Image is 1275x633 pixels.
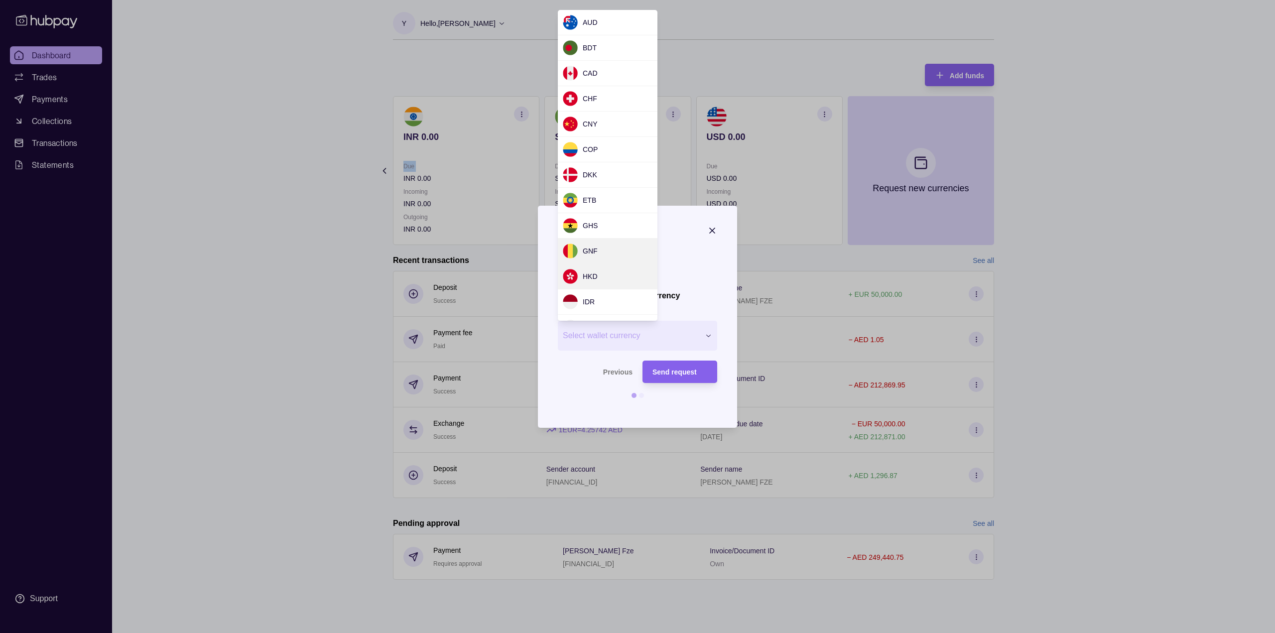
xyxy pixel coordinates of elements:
span: IDR [583,298,595,306]
img: dk [563,167,578,182]
span: ETB [583,196,596,204]
img: au [563,15,578,30]
span: GHS [583,222,598,230]
img: et [563,193,578,208]
span: COP [583,145,598,153]
span: BDT [583,44,597,52]
img: bd [563,40,578,55]
span: HKD [583,272,598,280]
img: hk [563,269,578,284]
span: CAD [583,69,598,77]
span: AUD [583,18,598,26]
img: id [563,294,578,309]
img: gn [563,244,578,258]
img: gh [563,218,578,233]
img: cn [563,117,578,131]
img: jp [563,320,578,335]
span: DKK [583,171,597,179]
span: CNY [583,120,598,128]
span: GNF [583,247,598,255]
span: CHF [583,95,597,103]
img: ca [563,66,578,81]
img: co [563,142,578,157]
img: ch [563,91,578,106]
